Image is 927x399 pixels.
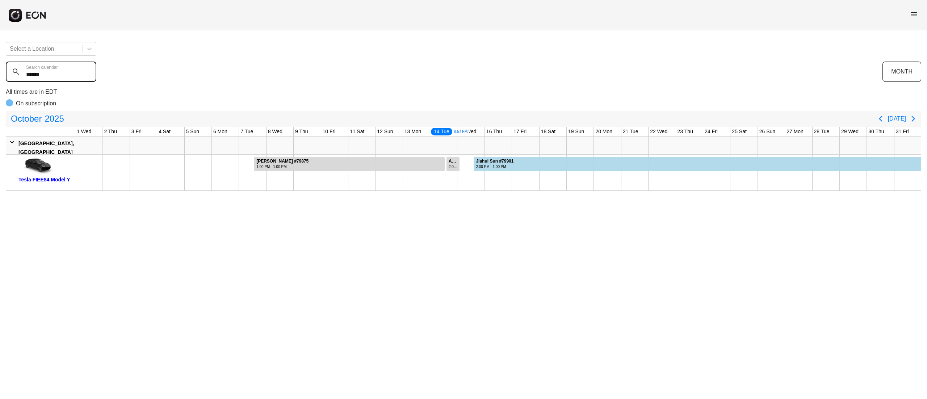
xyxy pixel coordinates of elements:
[457,127,478,136] div: 15 Wed
[294,127,310,136] div: 9 Thu
[540,127,557,136] div: 18 Sat
[906,112,920,126] button: Next page
[676,127,695,136] div: 23 Thu
[256,164,309,169] div: 1:00 PM - 1:00 PM
[18,139,74,156] div: [GEOGRAPHIC_DATA], [GEOGRAPHIC_DATA]
[157,127,172,136] div: 4 Sat
[256,159,309,164] div: [PERSON_NAME] #79875
[873,112,888,126] button: Previous page
[75,127,93,136] div: 1 Wed
[376,127,394,136] div: 12 Sun
[621,127,640,136] div: 21 Tue
[43,112,65,126] span: 2025
[130,127,143,136] div: 3 Fri
[567,127,586,136] div: 19 Sun
[785,127,805,136] div: 27 Mon
[594,127,614,136] div: 20 Mon
[813,127,831,136] div: 28 Tue
[18,175,72,184] div: Tesla FIEE84 Model Y
[16,99,56,108] p: On subscription
[18,157,55,175] img: car
[867,127,885,136] div: 30 Thu
[485,127,503,136] div: 16 Thu
[430,127,453,136] div: 14 Tue
[473,155,922,171] div: Rented for 21 days by Jiahui Sun Current status is open
[7,112,68,126] button: October2025
[449,164,459,169] div: 2:00 PM - 2:00 AM
[649,127,669,136] div: 22 Wed
[758,127,777,136] div: 26 Sun
[6,88,921,96] p: All times are in EDT
[512,127,528,136] div: 17 Fri
[9,112,43,126] span: October
[321,127,337,136] div: 10 Fri
[840,127,860,136] div: 29 Wed
[102,127,118,136] div: 2 Thu
[267,127,284,136] div: 8 Wed
[212,127,229,136] div: 6 Mon
[882,62,921,82] button: MONTH
[403,127,423,136] div: 13 Mon
[894,127,910,136] div: 31 Fri
[348,127,366,136] div: 11 Sat
[449,159,459,164] div: Admin Block #79900
[476,159,513,164] div: Jiahui Sun #79901
[254,155,445,171] div: Rented for 7 days by Li Huang Current status is rental
[239,127,255,136] div: 7 Tue
[446,155,460,171] div: Rented for 1 days by Admin Block Current status is rental
[26,64,58,70] label: Search calendar
[476,164,513,169] div: 2:00 PM - 1:00 PM
[730,127,748,136] div: 25 Sat
[185,127,201,136] div: 5 Sun
[888,112,906,125] button: [DATE]
[910,10,918,18] span: menu
[703,127,719,136] div: 24 Fri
